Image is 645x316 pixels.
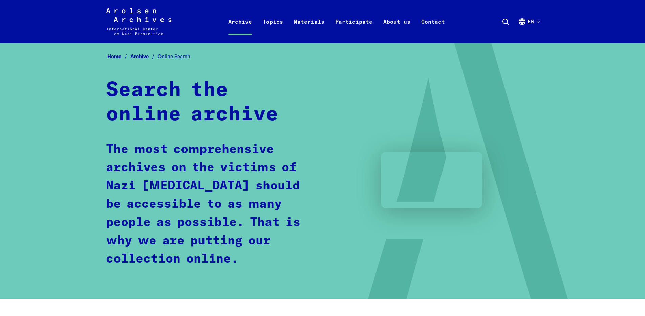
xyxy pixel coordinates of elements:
[223,8,450,35] nav: Primary
[288,16,330,43] a: Materials
[158,53,190,60] span: Online Search
[518,18,539,42] button: English, language selection
[130,53,158,60] a: Archive
[107,53,130,60] a: Home
[378,16,416,43] a: About us
[257,16,288,43] a: Topics
[106,51,539,62] nav: Breadcrumb
[416,16,450,43] a: Contact
[106,140,311,268] p: The most comprehensive archives on the victims of Nazi [MEDICAL_DATA] should be accessible to as ...
[223,16,257,43] a: Archive
[330,16,378,43] a: Participate
[106,80,278,125] strong: Search the online archive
